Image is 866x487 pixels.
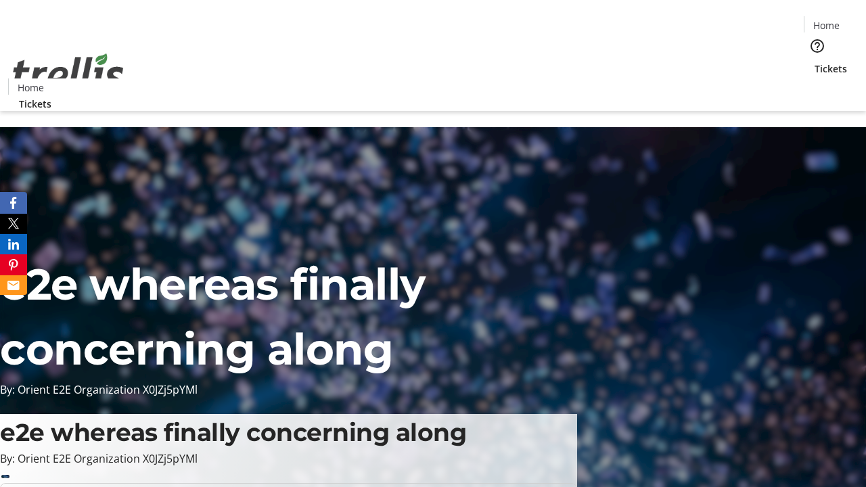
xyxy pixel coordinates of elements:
span: Tickets [19,97,51,111]
button: Cart [804,76,831,103]
a: Home [804,18,848,32]
a: Tickets [8,97,62,111]
span: Home [18,80,44,95]
img: Orient E2E Organization X0JZj5pYMl's Logo [8,39,129,106]
button: Help [804,32,831,60]
a: Tickets [804,62,858,76]
span: Tickets [815,62,847,76]
a: Home [9,80,52,95]
span: Home [813,18,840,32]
